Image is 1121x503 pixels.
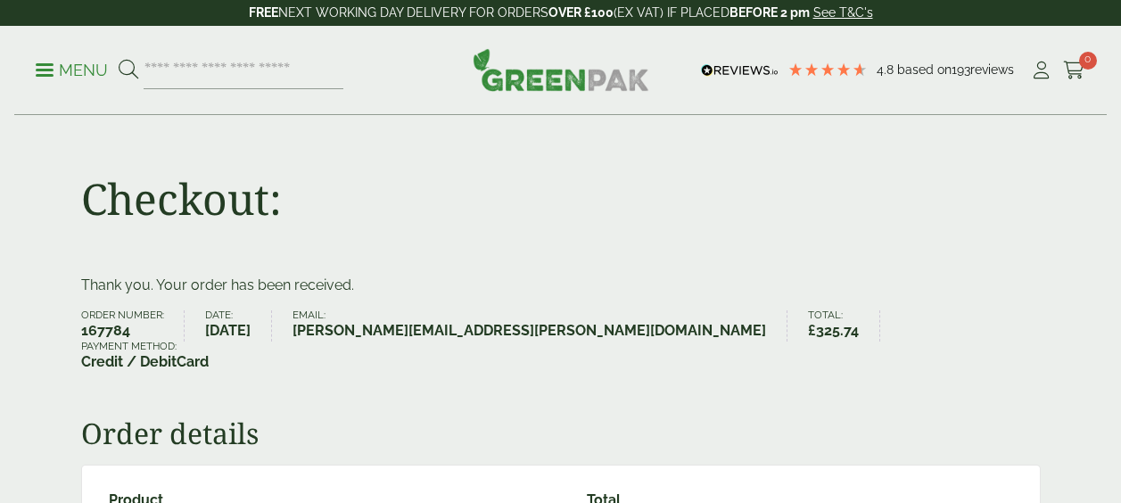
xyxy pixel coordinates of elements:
[897,62,952,77] span: Based on
[808,310,880,342] li: Total:
[1063,62,1085,79] i: Cart
[729,5,810,20] strong: BEFORE 2 pm
[36,60,108,81] p: Menu
[1079,52,1097,70] span: 0
[473,48,649,91] img: GreenPak Supplies
[81,173,282,225] h1: Checkout:
[808,322,859,339] bdi: 325.74
[81,351,209,373] strong: Credit / DebitCard
[877,62,897,77] span: 4.8
[205,310,272,342] li: Date:
[81,310,185,342] li: Order number:
[808,322,816,339] span: £
[1030,62,1052,79] i: My Account
[813,5,873,20] a: See T&C's
[81,275,1041,296] p: Thank you. Your order has been received.
[293,320,766,342] strong: [PERSON_NAME][EMAIL_ADDRESS][PERSON_NAME][DOMAIN_NAME]
[293,310,787,342] li: Email:
[1063,57,1085,84] a: 0
[548,5,614,20] strong: OVER £100
[81,416,1041,450] h2: Order details
[970,62,1014,77] span: reviews
[36,60,108,78] a: Menu
[81,320,164,342] strong: 167784
[249,5,278,20] strong: FREE
[952,62,970,77] span: 193
[787,62,868,78] div: 4.8 Stars
[81,342,229,373] li: Payment method:
[701,64,779,77] img: REVIEWS.io
[205,320,251,342] strong: [DATE]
